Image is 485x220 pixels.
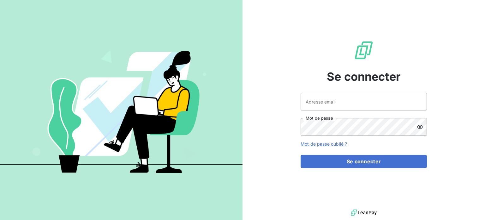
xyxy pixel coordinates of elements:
[301,141,347,147] a: Mot de passe oublié ?
[354,40,374,60] img: Logo LeanPay
[301,93,427,110] input: placeholder
[327,68,401,85] span: Se connecter
[301,155,427,168] button: Se connecter
[351,208,377,217] img: logo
